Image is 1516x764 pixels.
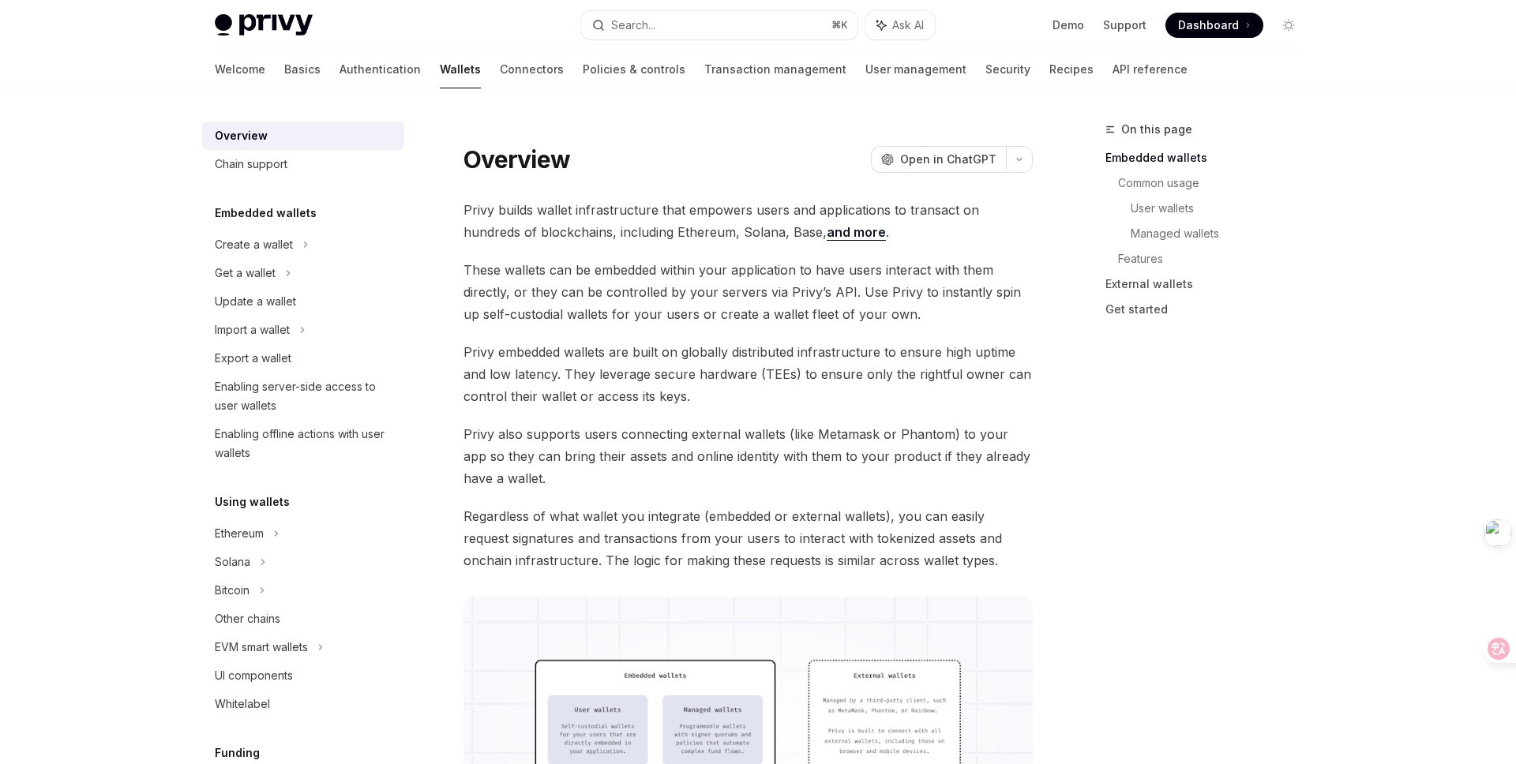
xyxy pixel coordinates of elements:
div: Update a wallet [215,292,296,311]
span: Regardless of what wallet you integrate (embedded or external wallets), you can easily request si... [463,505,1033,571]
span: Privy builds wallet infrastructure that empowers users and applications to transact on hundreds o... [463,199,1033,243]
div: Enabling server-side access to user wallets [215,377,395,415]
h1: Overview [463,145,570,174]
span: Dashboard [1178,17,1239,33]
a: Security [985,51,1030,88]
a: Support [1103,17,1146,33]
h5: Using wallets [215,492,290,511]
a: API reference [1113,51,1188,88]
div: Ethereum [215,524,264,543]
div: Enabling offline actions with user wallets [215,425,395,463]
div: Overview [215,126,268,145]
a: Features [1118,246,1314,272]
a: Enabling server-side access to user wallets [202,373,404,420]
a: Transaction management [704,51,846,88]
a: Whitelabel [202,690,404,718]
div: UI components [215,666,293,685]
div: Create a wallet [215,235,293,254]
a: Dashboard [1165,13,1263,38]
a: Demo [1053,17,1084,33]
div: Get a wallet [215,264,276,283]
span: ⌘ K [831,19,848,32]
a: Overview [202,122,404,150]
span: Open in ChatGPT [900,152,996,167]
a: Wallets [440,51,481,88]
a: and more [827,224,886,241]
a: Get started [1105,297,1314,322]
span: Ask AI [892,17,924,33]
div: Chain support [215,155,287,174]
div: Bitcoin [215,581,250,600]
a: Other chains [202,605,404,633]
a: Embedded wallets [1105,145,1314,170]
h5: Funding [215,743,260,762]
a: Enabling offline actions with user wallets [202,420,404,467]
a: Basics [284,51,321,88]
div: Solana [215,552,250,571]
a: External wallets [1105,272,1314,297]
span: Privy also supports users connecting external wallets (like Metamask or Phantom) to your app so t... [463,423,1033,489]
a: Policies & controls [583,51,685,88]
img: light logo [215,14,313,36]
span: On this page [1121,120,1192,139]
div: EVM smart wallets [215,638,308,657]
div: Other chains [215,609,280,628]
a: Update a wallet [202,287,404,316]
span: Privy embedded wallets are built on globally distributed infrastructure to ensure high uptime and... [463,341,1033,407]
a: Common usage [1118,170,1314,196]
span: These wallets can be embedded within your application to have users interact with them directly, ... [463,259,1033,325]
button: Search...⌘K [581,11,857,39]
div: Export a wallet [215,349,291,368]
a: UI components [202,661,404,690]
button: Toggle dark mode [1276,13,1301,38]
a: Export a wallet [202,344,404,373]
a: Connectors [500,51,564,88]
a: User wallets [1131,196,1314,221]
button: Open in ChatGPT [871,146,1006,173]
div: Search... [611,16,655,35]
a: Welcome [215,51,265,88]
h5: Embedded wallets [215,204,317,223]
a: Managed wallets [1131,221,1314,246]
a: User management [865,51,966,88]
a: Authentication [340,51,421,88]
a: Recipes [1049,51,1094,88]
div: Whitelabel [215,695,270,713]
button: Ask AI [865,11,935,39]
div: Import a wallet [215,320,290,339]
a: Chain support [202,150,404,178]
